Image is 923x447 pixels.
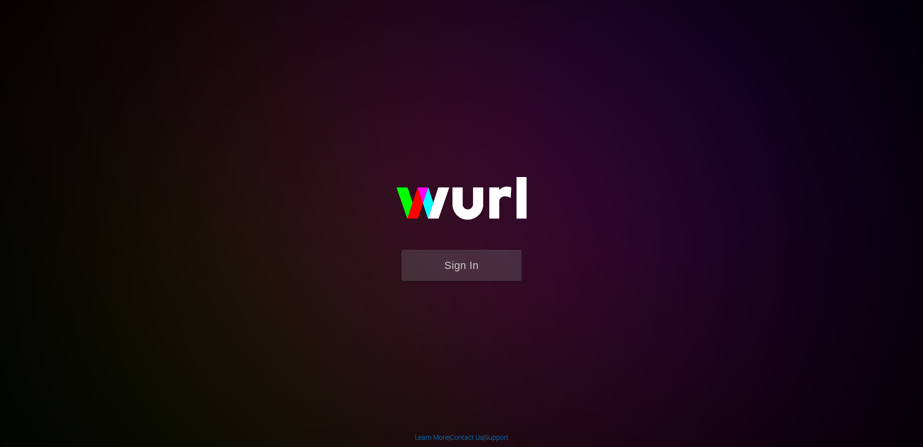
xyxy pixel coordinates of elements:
button: Sign In [401,250,522,281]
a: Support [485,434,509,441]
a: Learn More [415,434,449,441]
a: Contact Us [450,434,483,441]
img: wurl-logo-on-black-223613ac3d8ba8fe6dc639794a292ebdb59501304c7dfd60c99c58986ef67473.svg [365,156,558,250]
div: | | [415,433,509,442]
